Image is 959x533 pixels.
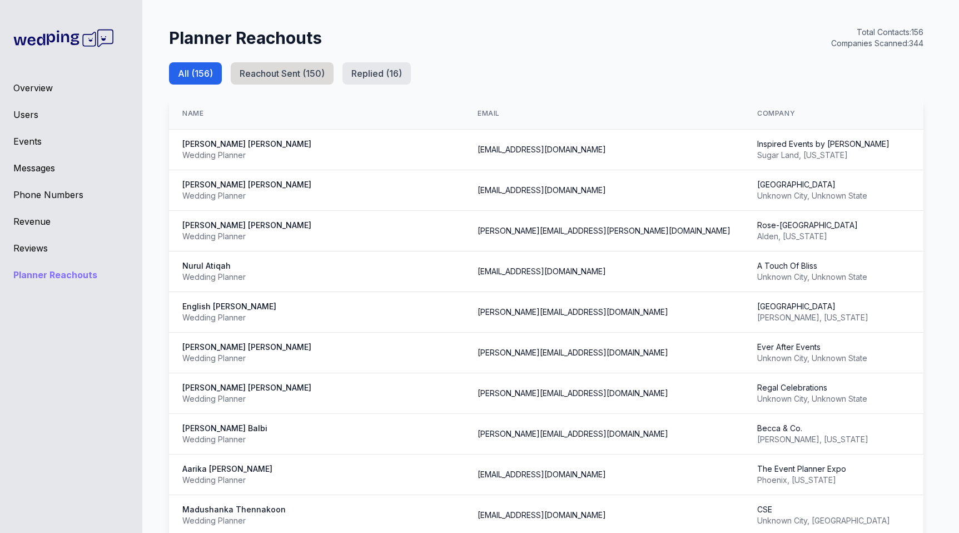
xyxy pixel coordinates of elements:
th: Name [169,98,464,130]
div: [PERSON_NAME] [PERSON_NAME] [182,179,451,190]
div: [PERSON_NAME] [PERSON_NAME] [182,382,451,393]
h1: Planner Reachouts [169,28,322,48]
div: Wedding Planner [182,353,451,364]
div: Wedding Planner [182,231,451,242]
div: Nurul Atiqah [182,260,451,272]
a: Users [13,108,129,121]
td: [PERSON_NAME][EMAIL_ADDRESS][DOMAIN_NAME] [464,292,744,333]
td: [EMAIL_ADDRESS][DOMAIN_NAME] [464,130,744,170]
td: [EMAIL_ADDRESS][DOMAIN_NAME] [464,251,744,292]
div: [PERSON_NAME] Balbi [182,423,451,434]
td: [PERSON_NAME][EMAIL_ADDRESS][DOMAIN_NAME] [464,373,744,414]
div: Wedding Planner [182,475,451,486]
a: Reviews [13,241,129,255]
div: English [PERSON_NAME] [182,301,451,312]
td: [PERSON_NAME][EMAIL_ADDRESS][PERSON_NAME][DOMAIN_NAME] [464,211,744,251]
div: Wedding Planner [182,312,451,323]
div: Madushanka Thennakoon [182,504,451,515]
div: Wedding Planner [182,434,451,445]
div: Aarika [PERSON_NAME] [182,463,451,475]
td: [EMAIL_ADDRESS][DOMAIN_NAME] [464,455,744,495]
div: Companies Scanned: 344 [831,38,923,49]
div: Wedding Planner [182,393,451,404]
td: [PERSON_NAME][EMAIL_ADDRESS][DOMAIN_NAME] [464,414,744,455]
div: Wedding Planner [182,190,451,201]
div: Wedding Planner [182,272,451,283]
a: Revenue [13,215,129,228]
div: Wedding Planner [182,150,451,161]
a: Messages [13,161,129,175]
td: [PERSON_NAME][EMAIL_ADDRESS][DOMAIN_NAME] [464,333,744,373]
th: Email [464,98,744,130]
div: [PERSON_NAME] [PERSON_NAME] [182,342,451,353]
a: Overview [13,81,129,95]
a: Planner Reachouts [13,268,129,282]
button: Reachout Sent (150) [231,62,334,85]
a: Phone Numbers [13,188,129,201]
div: Total Contacts: 156 [831,27,923,38]
div: Wedding Planner [182,515,451,526]
div: [PERSON_NAME] [PERSON_NAME] [182,139,451,150]
button: Replied (16) [342,62,411,85]
button: All (156) [169,62,222,85]
td: [EMAIL_ADDRESS][DOMAIN_NAME] [464,170,744,211]
a: Events [13,135,129,148]
div: [PERSON_NAME] [PERSON_NAME] [182,220,451,231]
